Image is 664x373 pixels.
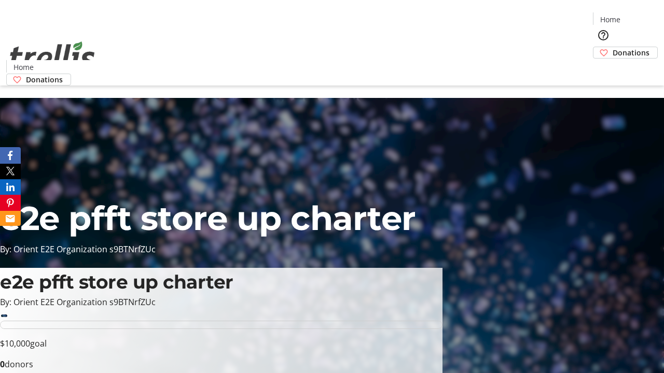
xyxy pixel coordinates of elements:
[593,47,658,59] a: Donations
[593,59,614,79] button: Cart
[593,25,614,46] button: Help
[13,62,34,73] span: Home
[593,14,627,25] a: Home
[7,62,40,73] a: Home
[6,30,99,82] img: Orient E2E Organization s9BTNrfZUc's Logo
[26,74,63,85] span: Donations
[600,14,620,25] span: Home
[6,74,71,85] a: Donations
[613,47,649,58] span: Donations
